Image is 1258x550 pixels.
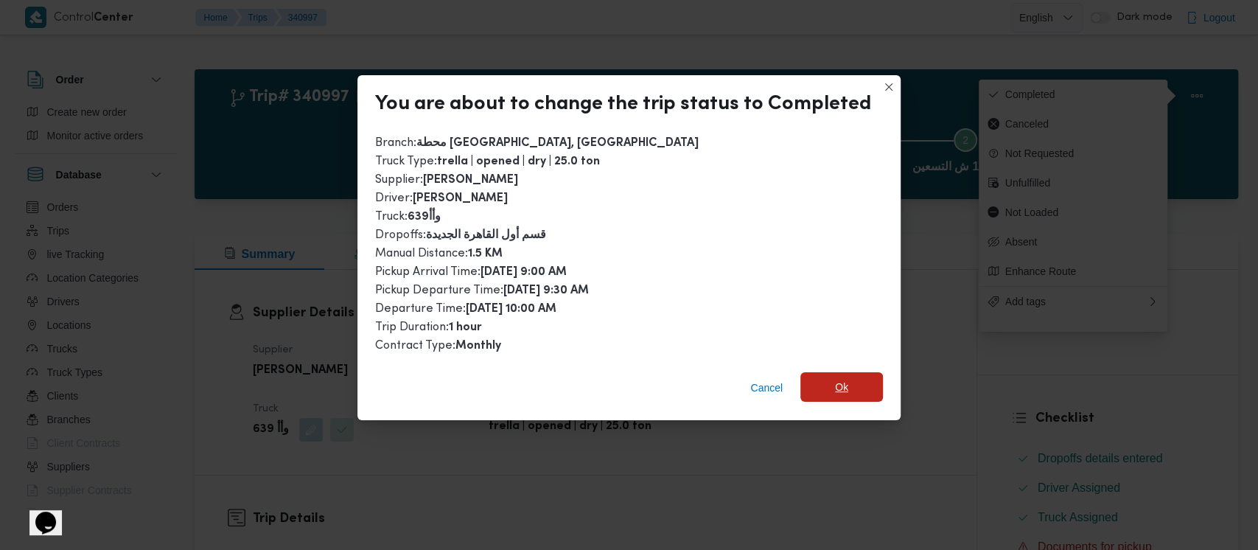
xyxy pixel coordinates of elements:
b: [DATE] 10:00 AM [466,304,556,315]
b: قسم أول القاهرة الجديدة [426,230,546,241]
span: Dropoffs : [375,229,546,241]
div: You are about to change the trip status to Completed [375,93,871,116]
span: Driver : [375,192,508,204]
b: Monthly [455,341,501,352]
b: 639وأأ [408,212,441,223]
b: محطة [GEOGRAPHIC_DATA], [GEOGRAPHIC_DATA] [416,138,699,149]
button: Closes this modal window [880,78,898,96]
span: Truck Type : [375,156,600,167]
button: Ok [800,372,883,402]
iframe: chat widget [15,491,62,535]
span: Supplier : [375,174,518,186]
b: [DATE] 9:30 AM [503,285,589,296]
b: 1.5 KM [468,248,503,260]
span: Trip Duration : [375,321,482,333]
b: trella | opened | dry | 25.0 ton [437,156,600,167]
span: Manual Distance : [375,248,503,260]
b: [PERSON_NAME] [413,193,508,204]
b: [PERSON_NAME] [423,175,518,186]
b: 1 hour [449,322,482,333]
span: Ok [835,378,848,396]
b: [DATE] 9:00 AM [481,267,567,278]
span: Branch : [375,137,699,149]
span: Truck : [375,211,441,223]
span: Pickup Departure Time : [375,285,589,296]
span: Pickup Arrival Time : [375,266,567,278]
span: Cancel [750,379,783,397]
span: Contract Type : [375,340,501,352]
span: Departure Time : [375,303,556,315]
button: Cancel [744,373,789,403]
